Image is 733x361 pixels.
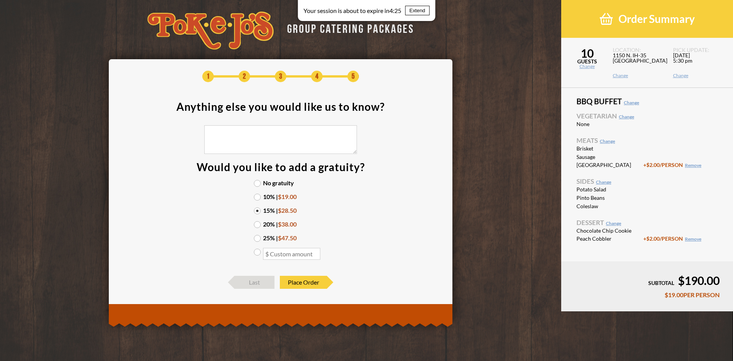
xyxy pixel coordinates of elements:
a: Change [619,114,634,120]
a: Change [606,220,621,226]
span: $47.50 [278,234,297,241]
span: Order Summary [618,12,695,26]
span: Sides [576,178,718,185]
li: None [576,121,718,128]
span: Coleslaw [576,204,643,209]
span: Sausage [576,154,643,160]
span: Chocolate Chip Cookie [576,228,643,233]
span: 3 [275,71,286,82]
span: PICK UP DATE: [673,47,724,53]
span: $38.00 [278,220,297,228]
div: GROUP CATERING PACKAGES [281,20,414,35]
a: Change [673,73,724,78]
a: Change [596,179,611,185]
label: 10% | [254,194,307,200]
span: 5 [347,71,359,82]
span: +$2.00 /PERSON [643,235,701,242]
div: Your session is about to expire in [304,8,401,14]
div: Would you like to add a gratuity? [197,162,365,172]
span: GUESTS [561,59,613,64]
div: $190.00 [575,275,720,286]
span: SUBTOTAL [648,280,674,286]
span: 2 [239,71,250,82]
span: Meats [576,137,718,144]
div: $19.00 PER PERSON [575,292,720,298]
span: Brisket [576,146,643,151]
a: Change [600,138,615,144]
label: No gratuity [254,180,307,186]
span: [DATE] 5:30 pm [673,53,724,73]
span: Peach Cobbler [576,236,643,241]
a: Change [624,100,639,105]
div: Anything else you would like us to know? [176,101,385,112]
span: 4:25 [389,7,401,14]
span: Dessert [576,219,718,226]
span: +$2.00 /PERSON [643,162,701,168]
span: LOCATION: [613,47,664,53]
span: $28.50 [278,207,297,214]
span: Place Order [280,276,327,289]
img: shopping-basket-3cad201a.png [600,12,613,26]
a: Change [561,64,613,69]
span: 4 [311,71,323,82]
label: 25% | [254,235,307,241]
span: 1 [202,71,214,82]
span: 1150 N. IH-35 [GEOGRAPHIC_DATA] [613,53,664,73]
span: $19.00 [278,193,297,200]
span: Vegetarian [576,113,718,119]
label: 20% | [254,221,307,227]
a: Change [613,73,664,78]
span: 10 [561,47,613,59]
input: $ Custom amount [263,248,320,260]
img: logo-34603ddf.svg [147,11,274,50]
span: Last [234,276,274,289]
span: Potato Salad [576,187,643,192]
a: Remove [685,162,701,168]
button: Extend [405,6,429,15]
span: BBQ Buffet [576,97,718,105]
a: Remove [685,236,701,242]
span: Pinto Beans [576,195,643,201]
label: 15% | [254,207,307,214]
span: [GEOGRAPHIC_DATA] [576,162,643,168]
